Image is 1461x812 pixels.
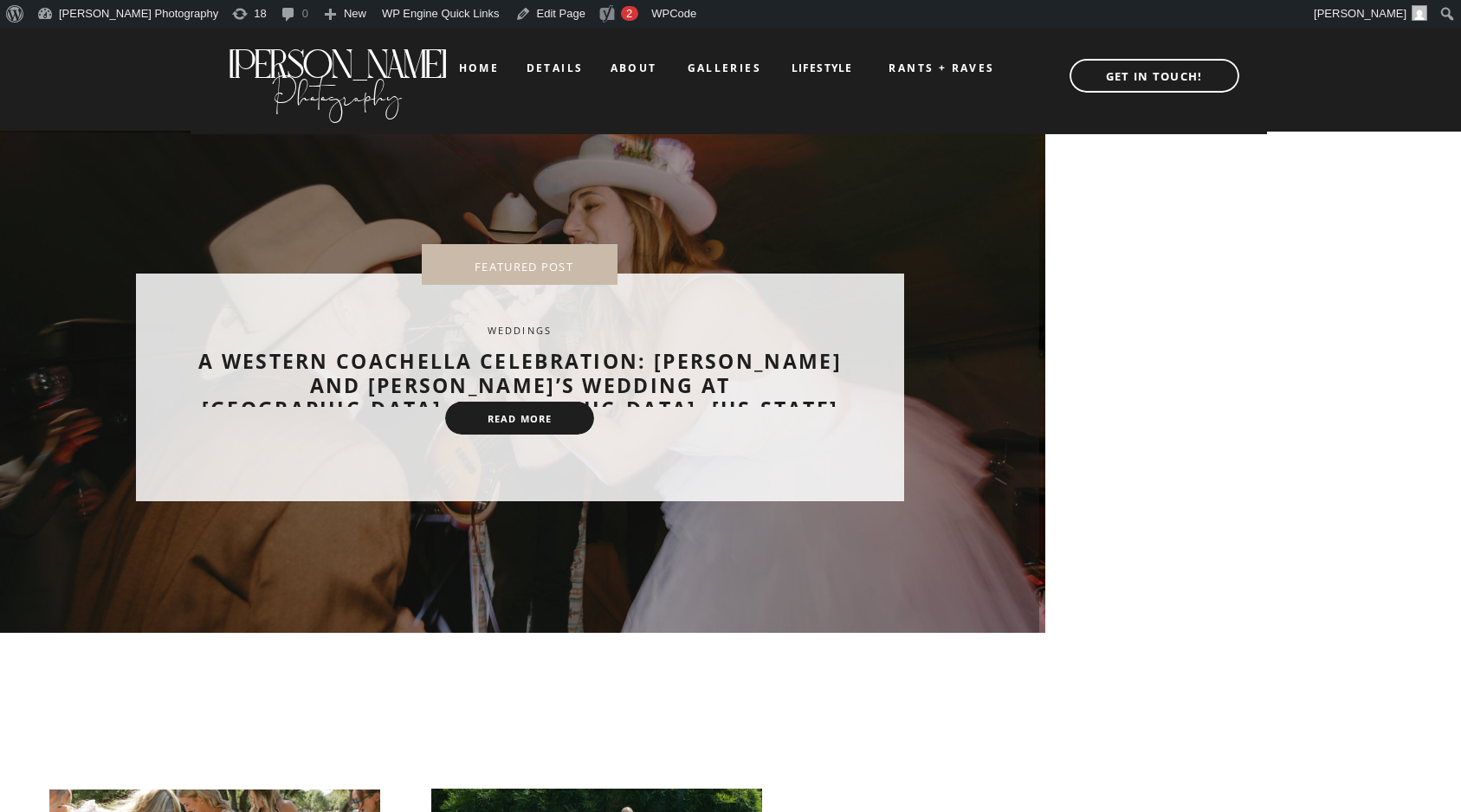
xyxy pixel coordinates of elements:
[1052,65,1257,82] a: GET IN TOUCH!
[449,261,598,269] nav: FEATURED POST
[488,324,553,337] a: Weddings
[611,62,656,74] a: about
[688,62,760,74] a: galleries
[226,42,449,70] a: [PERSON_NAME]
[626,7,632,20] span: 2
[779,62,866,74] a: LIFESTYLE
[527,62,584,73] a: details
[1314,7,1406,20] span: [PERSON_NAME]
[873,62,1012,74] a: RANTS + RAVES
[1106,68,1203,84] b: GET IN TOUCH!
[459,62,500,74] a: home
[469,413,571,425] a: read more
[226,61,449,119] a: Photography
[198,347,842,422] a: A Western Coachella Celebration: [PERSON_NAME] and [PERSON_NAME]’s Wedding at [GEOGRAPHIC_DATA], ...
